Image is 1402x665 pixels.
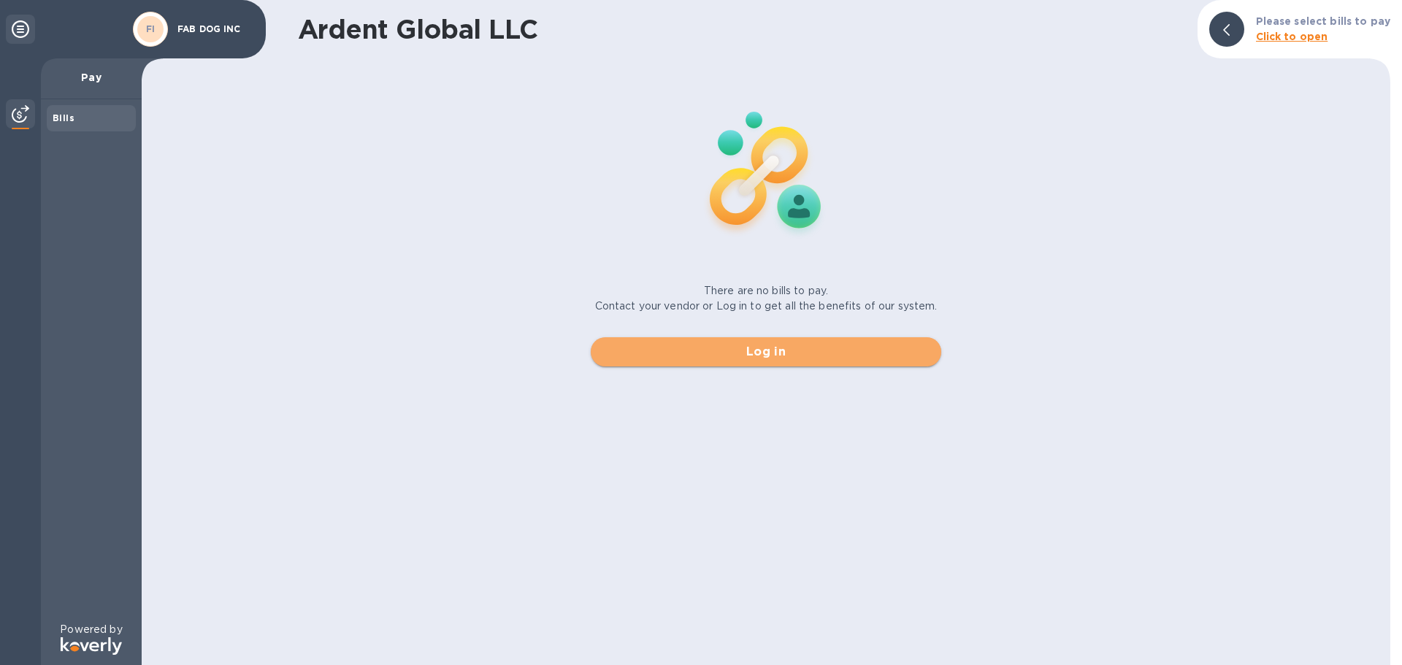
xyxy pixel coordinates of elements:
[595,283,938,314] p: There are no bills to pay. Contact your vendor or Log in to get all the benefits of our system.
[1256,15,1390,27] b: Please select bills to pay
[298,14,1186,45] h1: Ardent Global LLC
[146,23,156,34] b: FI
[60,622,122,637] p: Powered by
[61,637,122,655] img: Logo
[591,337,941,366] button: Log in
[53,112,74,123] b: Bills
[602,343,930,361] span: Log in
[177,24,250,34] p: FAB DOG INC
[53,70,130,85] p: Pay
[1256,31,1328,42] b: Click to open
